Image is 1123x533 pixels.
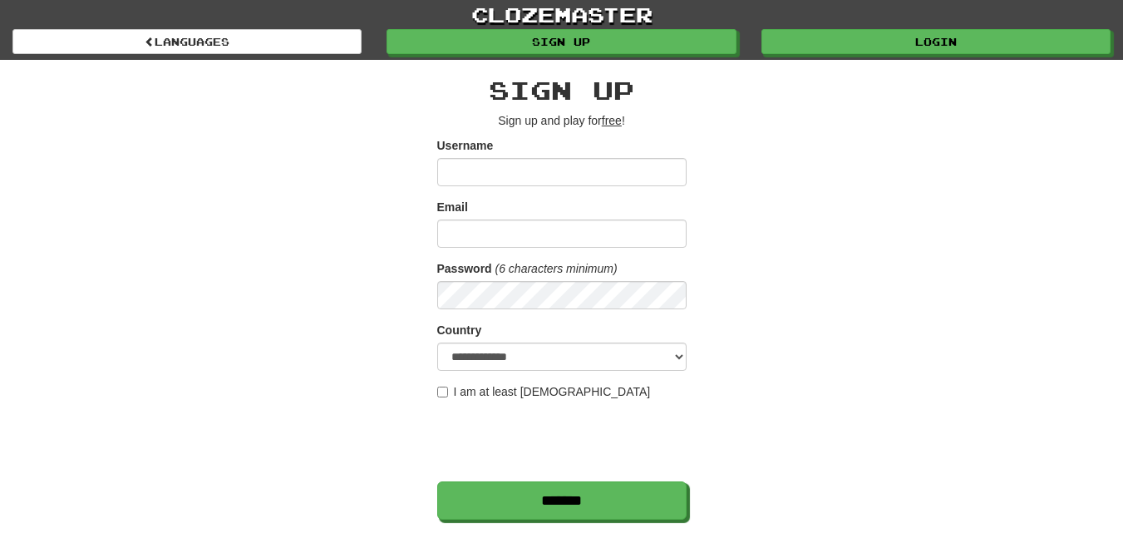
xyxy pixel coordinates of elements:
[437,408,690,473] iframe: reCAPTCHA
[437,76,687,104] h2: Sign up
[761,29,1111,54] a: Login
[437,387,448,397] input: I am at least [DEMOGRAPHIC_DATA]
[437,137,494,154] label: Username
[437,322,482,338] label: Country
[12,29,362,54] a: Languages
[437,383,651,400] label: I am at least [DEMOGRAPHIC_DATA]
[387,29,736,54] a: Sign up
[495,262,618,275] em: (6 characters minimum)
[437,199,468,215] label: Email
[602,114,622,127] u: free
[437,260,492,277] label: Password
[437,112,687,129] p: Sign up and play for !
